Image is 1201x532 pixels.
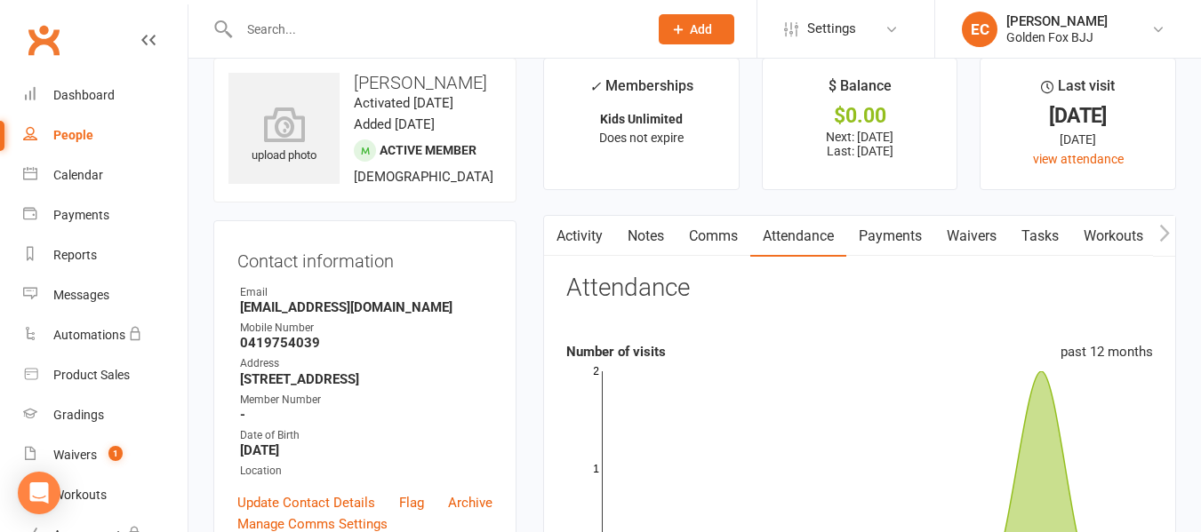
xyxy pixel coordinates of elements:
[997,130,1159,149] div: [DATE]
[1033,152,1124,166] a: view attendance
[240,355,492,372] div: Address
[23,435,188,475] a: Waivers 1
[228,73,501,92] h3: [PERSON_NAME]
[566,274,690,302] h3: Attendance
[399,492,424,513] a: Flag
[237,244,492,271] h3: Contact information
[750,216,846,257] a: Attendance
[779,107,941,125] div: $0.00
[589,78,601,95] i: ✓
[1041,75,1115,107] div: Last visit
[354,169,493,185] span: [DEMOGRAPHIC_DATA]
[53,288,109,302] div: Messages
[240,442,492,458] strong: [DATE]
[846,216,934,257] a: Payments
[690,22,712,36] span: Add
[23,75,188,115] a: Dashboard
[53,248,97,262] div: Reports
[23,195,188,235] a: Payments
[615,216,677,257] a: Notes
[240,299,492,315] strong: [EMAIL_ADDRESS][DOMAIN_NAME]
[659,14,734,44] button: Add
[53,168,103,182] div: Calendar
[962,12,997,47] div: EC
[240,320,492,337] div: Mobile Number
[1009,216,1071,257] a: Tasks
[23,355,188,395] a: Product Sales
[53,368,130,382] div: Product Sales
[600,112,683,126] strong: Kids Unlimited
[23,115,188,155] a: People
[544,216,615,257] a: Activity
[934,216,1009,257] a: Waivers
[829,75,892,107] div: $ Balance
[240,407,492,423] strong: -
[354,116,435,132] time: Added [DATE]
[237,492,375,513] a: Update Contact Details
[240,371,492,387] strong: [STREET_ADDRESS]
[677,216,750,257] a: Comms
[53,448,97,462] div: Waivers
[53,208,109,222] div: Payments
[53,128,93,142] div: People
[53,328,125,342] div: Automations
[807,9,856,49] span: Settings
[448,492,492,513] a: Archive
[240,392,492,409] div: Member Number
[21,18,66,62] a: Clubworx
[1061,341,1153,362] div: past 12 months
[23,475,188,515] a: Workouts
[228,107,340,165] div: upload photo
[23,155,188,195] a: Calendar
[240,335,492,351] strong: 0419754039
[240,463,492,480] div: Location
[599,131,684,145] span: Does not expire
[234,17,636,42] input: Search...
[18,472,60,514] div: Open Intercom Messenger
[240,427,492,444] div: Date of Birth
[53,88,115,102] div: Dashboard
[53,408,104,422] div: Gradings
[1006,13,1108,29] div: [PERSON_NAME]
[589,75,693,107] div: Memberships
[1006,29,1108,45] div: Golden Fox BJJ
[1071,216,1156,257] a: Workouts
[23,315,188,355] a: Automations
[779,130,941,158] p: Next: [DATE] Last: [DATE]
[240,284,492,301] div: Email
[566,344,666,360] strong: Number of visits
[108,446,123,461] span: 1
[23,275,188,315] a: Messages
[23,395,188,435] a: Gradings
[997,107,1159,125] div: [DATE]
[380,143,476,157] span: Active member
[23,235,188,275] a: Reports
[354,95,453,111] time: Activated [DATE]
[53,488,107,502] div: Workouts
